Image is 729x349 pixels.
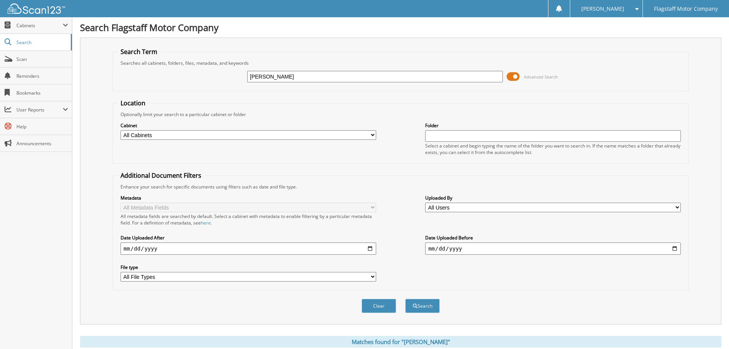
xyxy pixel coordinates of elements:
[16,56,68,62] span: Scan
[121,213,376,226] div: All metadata fields are searched by default. Select a cabinet with metadata to enable filtering b...
[121,264,376,270] label: File type
[425,143,681,156] div: Select a cabinet and begin typing the name of the folder you want to search in. If the name match...
[16,140,68,147] span: Announcements
[16,39,67,46] span: Search
[121,122,376,129] label: Cabinet
[201,220,211,226] a: here
[425,242,681,255] input: end
[117,184,685,190] div: Enhance your search for specific documents using filters such as date and file type.
[425,234,681,241] label: Date Uploaded Before
[524,74,558,80] span: Advanced Search
[117,111,685,118] div: Optionally limit your search to a particular cabinet or folder
[16,107,63,113] span: User Reports
[117,99,149,107] legend: Location
[121,242,376,255] input: start
[8,3,65,14] img: scan123-logo-white.svg
[80,21,721,34] h1: Search Flagstaff Motor Company
[581,7,624,11] span: [PERSON_NAME]
[16,73,68,79] span: Reminders
[121,234,376,241] label: Date Uploaded After
[16,90,68,96] span: Bookmarks
[654,7,718,11] span: Flagstaff Motor Company
[117,171,205,180] legend: Additional Document Filters
[80,336,721,347] div: Matches found for "[PERSON_NAME]"
[405,299,440,313] button: Search
[425,195,681,201] label: Uploaded By
[117,48,161,56] legend: Search Term
[362,299,396,313] button: Clear
[121,195,376,201] label: Metadata
[117,60,685,66] div: Searches all cabinets, folders, files, metadata, and keywords
[425,122,681,129] label: Folder
[16,22,63,29] span: Cabinets
[16,123,68,130] span: Help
